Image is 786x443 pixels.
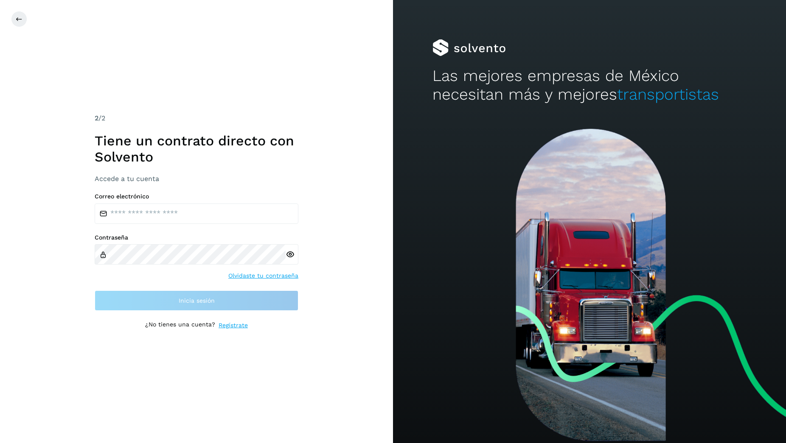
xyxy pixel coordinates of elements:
[432,67,747,104] h2: Las mejores empresas de México necesitan más y mejores
[179,298,215,304] span: Inicia sesión
[95,175,298,183] h3: Accede a tu cuenta
[219,321,248,330] a: Regístrate
[95,133,298,165] h1: Tiene un contrato directo con Solvento
[95,193,298,200] label: Correo electrónico
[228,271,298,280] a: Olvidaste tu contraseña
[617,85,719,103] span: transportistas
[95,290,298,311] button: Inicia sesión
[95,234,298,241] label: Contraseña
[95,113,298,123] div: /2
[95,114,98,122] span: 2
[145,321,215,330] p: ¿No tienes una cuenta?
